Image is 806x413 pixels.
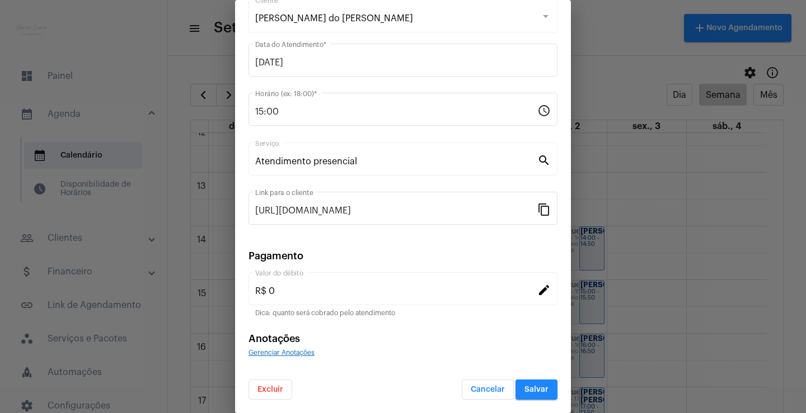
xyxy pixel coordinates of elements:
[249,251,303,261] span: Pagamento
[537,202,551,216] mat-icon: content_copy
[249,379,292,400] button: Excluir
[249,349,315,356] span: Gerenciar Anotações
[471,386,505,393] span: Cancelar
[537,283,551,296] mat-icon: edit
[537,103,551,117] mat-icon: schedule
[255,206,537,216] input: Link
[524,386,549,393] span: Salvar
[257,386,283,393] span: Excluir
[255,286,537,296] input: Valor
[255,310,395,317] mat-hint: Dica: quanto será cobrado pelo atendimento
[249,334,300,344] span: Anotações
[462,379,514,400] button: Cancelar
[537,153,551,167] mat-icon: search
[255,156,537,167] input: Pesquisar serviço
[516,379,557,400] button: Salvar
[255,14,413,23] span: [PERSON_NAME] do [PERSON_NAME]
[255,107,537,117] input: Horário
